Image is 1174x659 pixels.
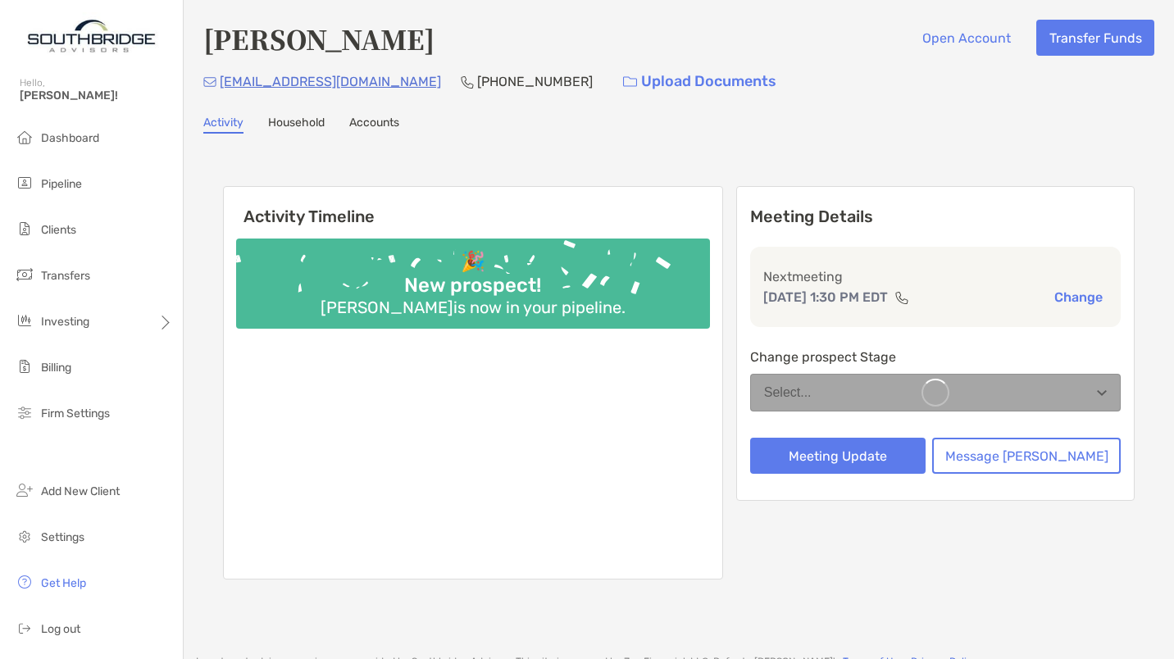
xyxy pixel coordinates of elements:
button: Change [1049,289,1108,306]
span: Pipeline [41,177,82,191]
img: investing icon [15,311,34,330]
button: Open Account [909,20,1023,56]
p: [PHONE_NUMBER] [477,71,593,92]
img: firm-settings icon [15,402,34,422]
img: pipeline icon [15,173,34,193]
h6: Activity Timeline [224,187,722,226]
span: Firm Settings [41,407,110,420]
img: Zoe Logo [20,7,163,66]
span: Clients [41,223,76,237]
img: Email Icon [203,77,216,87]
p: Next meeting [763,266,1108,287]
div: 🎉 [454,250,492,274]
h4: [PERSON_NAME] [203,20,435,57]
p: [DATE] 1:30 PM EDT [763,287,888,307]
span: Add New Client [41,484,120,498]
a: Accounts [349,116,399,134]
span: Investing [41,315,89,329]
img: logout icon [15,618,34,638]
button: Transfer Funds [1036,20,1154,56]
a: Upload Documents [612,64,787,99]
span: Dashboard [41,131,99,145]
span: Settings [41,530,84,544]
img: dashboard icon [15,127,34,147]
button: Message [PERSON_NAME] [932,438,1121,474]
img: button icon [623,76,637,88]
div: [PERSON_NAME] is now in your pipeline. [314,298,632,317]
span: [PERSON_NAME]! [20,89,173,102]
span: Get Help [41,576,86,590]
img: billing icon [15,357,34,376]
button: Meeting Update [750,438,926,474]
div: New prospect! [398,274,548,298]
span: Billing [41,361,71,375]
img: add_new_client icon [15,480,34,500]
img: get-help icon [15,572,34,592]
img: settings icon [15,526,34,546]
span: Transfers [41,269,90,283]
p: Meeting Details [750,207,1121,227]
img: clients icon [15,219,34,239]
img: transfers icon [15,265,34,284]
span: Log out [41,622,80,636]
a: Household [268,116,325,134]
p: [EMAIL_ADDRESS][DOMAIN_NAME] [220,71,441,92]
p: Change prospect Stage [750,347,1121,367]
img: Phone Icon [461,75,474,89]
a: Activity [203,116,243,134]
img: communication type [894,291,909,304]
